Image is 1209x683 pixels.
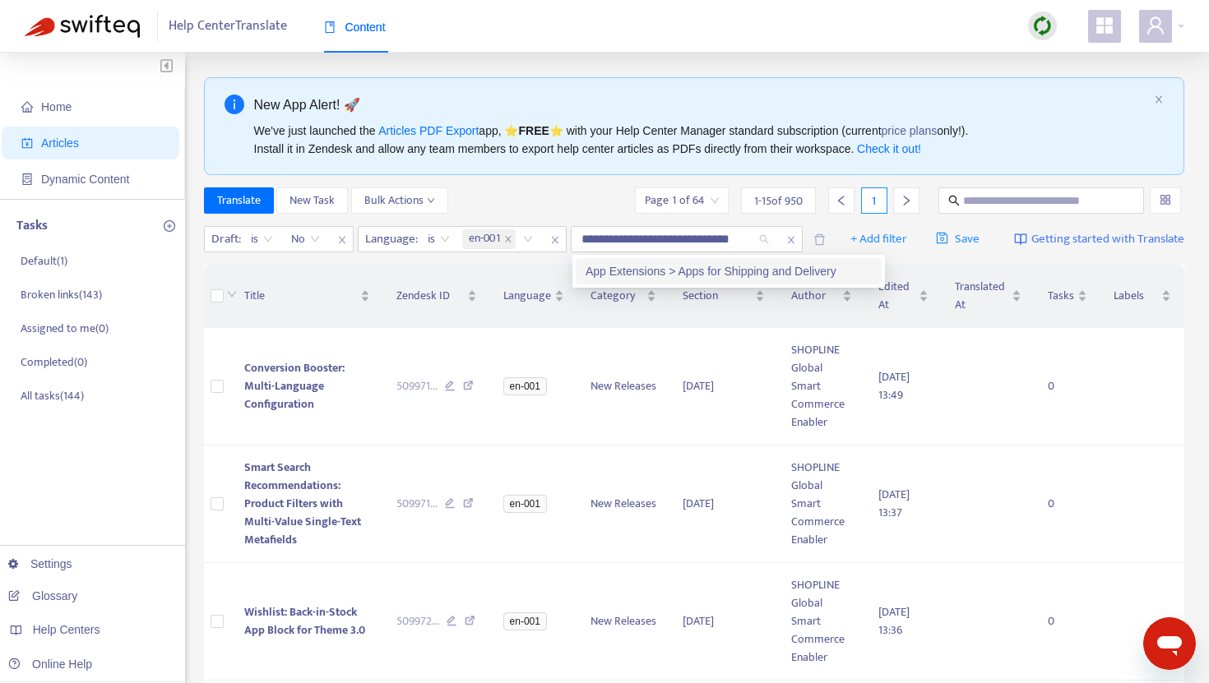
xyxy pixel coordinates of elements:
[462,229,516,249] span: en-001
[576,258,882,284] div: App Extensions > Apps for Shipping and Delivery
[396,612,439,630] span: 509972 ...
[396,287,464,305] span: Zendesk ID
[861,187,887,214] div: 1
[936,229,980,249] span: Save
[577,265,669,328] th: Category
[850,229,907,249] span: + Add filter
[227,289,237,299] span: down
[1095,16,1114,35] span: appstore
[324,21,386,34] span: Content
[396,377,438,395] span: 509971 ...
[504,235,512,243] span: close
[577,445,669,563] td: New Releases
[1143,617,1196,670] iframe: メッセージングウィンドウを開くボタン
[378,124,479,137] a: Articles PDF Export
[204,187,274,214] button: Translate
[8,589,77,602] a: Glossary
[683,287,753,305] span: Section
[1154,95,1164,104] span: close
[251,227,273,252] span: is
[428,227,450,252] span: is
[948,195,960,206] span: search
[1014,226,1184,252] a: Getting started with Translate
[577,328,669,445] td: New Releases
[1035,563,1100,681] td: 0
[591,287,643,305] span: Category
[669,445,779,563] td: [DATE]
[503,612,547,630] span: en-001
[21,101,33,113] span: home
[41,100,72,113] span: Home
[878,602,910,639] span: [DATE] 13:36
[936,232,948,244] span: save
[781,230,802,250] span: close
[882,124,938,137] a: price plans
[955,278,1008,314] span: Translated At
[1035,445,1100,563] td: 0
[21,173,33,185] span: container
[544,230,566,250] span: close
[359,227,420,252] span: Language :
[924,226,992,252] button: saveSave
[1048,287,1074,305] span: Tasks
[16,216,48,236] p: Tasks
[791,287,839,305] span: Author
[490,265,577,328] th: Language
[1154,95,1164,105] button: close
[901,195,912,206] span: right
[865,265,942,328] th: Edited At
[244,602,365,639] span: Wishlist: Back-in-Stock App Block for Theme 3.0
[244,458,361,549] span: Smart Search Recommendations: Product Filters with Multi-Value Single-Text Metafields
[169,11,287,42] span: Help Center Translate
[8,658,92,671] a: Online Help
[503,495,547,513] span: en-001
[351,187,448,214] button: Bulk Actionsdown
[1114,287,1158,305] span: Labels
[21,387,84,404] p: All tasks ( 144 )
[1035,265,1100,328] th: Tasks
[1031,230,1184,249] span: Getting started with Translate
[669,563,779,681] td: [DATE]
[838,226,919,252] button: + Add filter
[518,124,549,137] b: FREE
[778,328,865,445] td: SHOPLINE Global Smart Commerce Enabler
[878,367,910,404] span: [DATE] 13:49
[21,353,87,371] p: Completed ( 0 )
[396,495,438,513] span: 509971 ...
[503,377,547,395] span: en-001
[291,227,320,252] span: No
[41,136,79,150] span: Articles
[231,265,383,328] th: Title
[254,122,1148,158] div: We've just launched the app, ⭐ ⭐️ with your Help Center Manager standard subscription (current on...
[813,233,826,246] span: delete
[503,287,551,305] span: Language
[778,445,865,563] td: SHOPLINE Global Smart Commerce Enabler
[857,142,921,155] a: Check it out!
[778,563,865,681] td: SHOPLINE Global Smart Commerce Enabler
[669,328,779,445] td: [DATE]
[21,252,67,270] p: Default ( 1 )
[331,230,353,250] span: close
[942,265,1035,328] th: Translated At
[1032,16,1053,36] img: sync.dc5367851b00ba804db3.png
[41,173,129,186] span: Dynamic Content
[324,21,336,33] span: book
[754,192,803,210] span: 1 - 15 of 950
[290,192,335,210] span: New Task
[383,265,490,328] th: Zendesk ID
[164,220,175,232] span: plus-circle
[1146,16,1165,35] span: user
[21,137,33,149] span: account-book
[244,358,345,413] span: Conversion Booster: Multi-Language Configuration
[205,227,243,252] span: Draft :
[878,278,915,314] span: Edited At
[217,192,261,210] span: Translate
[836,195,847,206] span: left
[669,265,779,328] th: Section
[21,286,102,303] p: Broken links ( 143 )
[254,95,1148,115] div: New App Alert! 🚀
[8,557,72,570] a: Settings
[33,623,100,636] span: Help Centers
[276,187,348,214] button: New Task
[427,196,435,205] span: down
